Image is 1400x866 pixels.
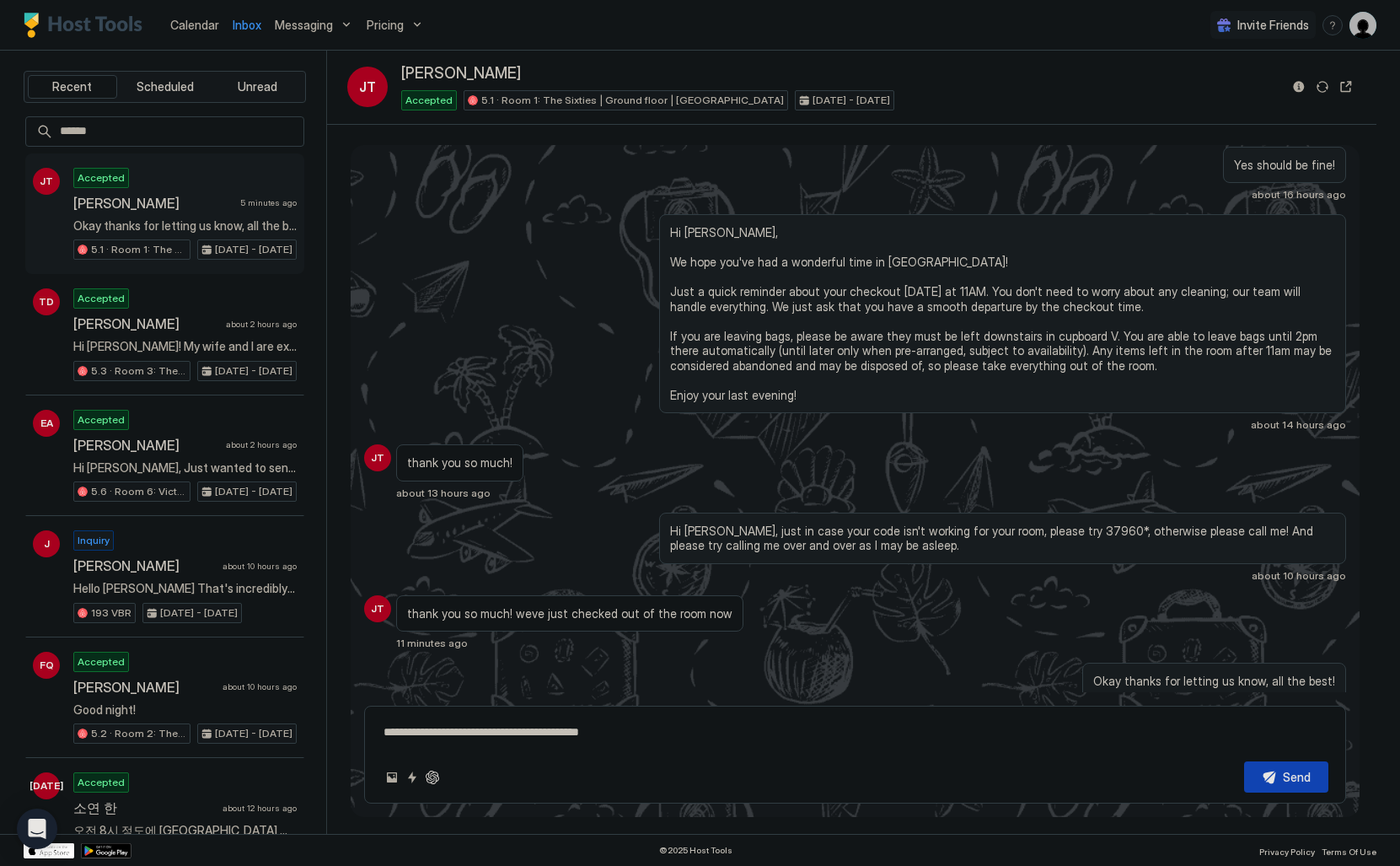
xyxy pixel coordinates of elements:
button: Send [1244,761,1328,793]
span: about 10 hours ago [1252,569,1346,582]
button: Upload image [382,767,402,788]
button: Scheduled [121,75,210,99]
span: Okay thanks for letting us know, all the best! [1093,674,1335,689]
span: JT [371,601,384,616]
span: [PERSON_NAME] [73,679,216,696]
span: © 2025 Host Tools [659,845,732,856]
span: EA [40,416,53,431]
span: about 14 hours ago [1251,418,1346,431]
a: Host Tools Logo [24,13,150,38]
span: Messaging [275,18,333,33]
span: [DATE] - [DATE] [215,363,292,379]
a: Terms Of Use [1322,842,1376,859]
span: Hi [PERSON_NAME], just in case your code isn't working for your room, please try 37960*, otherwis... [670,524,1336,553]
div: Send [1283,768,1311,786]
span: about 10 hours ago [223,561,297,572]
div: menu [1322,15,1343,35]
span: [DATE] - [DATE] [160,605,238,621]
span: Calendar [170,18,219,32]
span: JT [359,77,376,97]
span: 193 VBR [91,605,131,621]
span: Scheduled [137,79,194,94]
span: Accepted [405,93,453,108]
span: TD [39,294,54,309]
span: Accepted [78,775,125,790]
span: Okay thanks for letting us know, all the best! [73,218,297,234]
a: Privacy Policy [1259,842,1315,859]
span: about 12 hours ago [223,803,297,814]
span: 11 minutes ago [396,637,468,649]
button: Open reservation [1336,77,1356,97]
span: thank you so much! weve just checked out of the room now [407,606,732,621]
span: Yes should be fine! [1234,158,1335,173]
span: 5.1 · Room 1: The Sixties | Ground floor | [GEOGRAPHIC_DATA] [481,93,784,108]
span: [DATE] [30,778,63,793]
span: [DATE] - [DATE] [215,242,292,257]
span: Accepted [78,654,125,670]
span: Recent [52,79,92,94]
span: Terms Of Use [1322,847,1376,857]
span: JT [371,450,384,465]
span: [DATE] - [DATE] [215,726,292,741]
span: Good night! [73,702,297,718]
button: Reservation information [1289,77,1309,97]
div: Open Intercom Messenger [17,809,57,849]
a: Calendar [170,16,219,34]
span: JT [40,174,53,189]
span: Pricing [367,18,404,33]
a: Inbox [233,16,261,34]
a: Google Play Store [81,843,131,858]
button: Sync reservation [1312,77,1333,97]
span: J [44,536,50,551]
span: 소연 한 [73,799,216,816]
span: Inbox [233,18,261,32]
span: Hello [PERSON_NAME] That's incredibly helpful and appreciated! I fully understand that this is a ... [73,581,297,596]
input: Input Field [53,117,303,146]
span: 5.2 · Room 2: The Barbican | Ground floor | [GEOGRAPHIC_DATA] [91,726,186,741]
div: tab-group [24,71,306,103]
div: User profile [1349,12,1376,39]
span: about 10 hours ago [223,681,297,692]
span: [PERSON_NAME] [73,315,219,332]
span: about 16 hours ago [1252,188,1346,201]
span: [PERSON_NAME] [73,195,233,212]
span: 5.1 · Room 1: The Sixties | Ground floor | [GEOGRAPHIC_DATA] [91,242,186,257]
span: Hi [PERSON_NAME], We hope you've had a wonderful time in [GEOGRAPHIC_DATA]! Just a quick reminder... [670,225,1336,402]
span: Accepted [78,412,125,428]
span: Privacy Policy [1259,847,1315,857]
span: Hi [PERSON_NAME]! My wife and I are excited to stay here. Thank you! [73,339,297,354]
button: Recent [28,75,117,99]
span: [DATE] - [DATE] [813,93,890,108]
span: about 13 hours ago [396,487,491,499]
span: Accepted [78,291,125,306]
button: Quick reply [402,767,422,788]
span: 오전 8시 정도에 [GEOGRAPHIC_DATA] 시내 도착할 예정입니다 짐보관 먼저 부탁드립니다 [73,823,297,838]
span: [PERSON_NAME] [73,437,219,454]
button: Unread [212,75,302,99]
a: App Store [24,843,74,858]
span: [PERSON_NAME] [401,64,521,83]
span: Invite Friends [1237,18,1309,33]
span: about 2 hours ago [226,439,297,450]
span: Accepted [78,170,125,186]
span: 5.6 · Room 6: Victoria Line | Loft room | [GEOGRAPHIC_DATA] [91,484,186,499]
span: Hi [PERSON_NAME], Just wanted to send a quick message to make sure you've settled in comfortably ... [73,460,297,476]
span: [PERSON_NAME] [73,557,216,574]
span: Inquiry [78,533,110,548]
span: 5.3 · Room 3: The Colours | Master bedroom | [GEOGRAPHIC_DATA] [91,363,186,379]
span: about 2 hours ago [226,319,297,330]
span: thank you so much! [407,455,512,471]
span: Unread [238,79,277,94]
span: [DATE] - [DATE] [215,484,292,499]
span: FQ [40,658,54,673]
span: 5 minutes ago [240,197,297,208]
